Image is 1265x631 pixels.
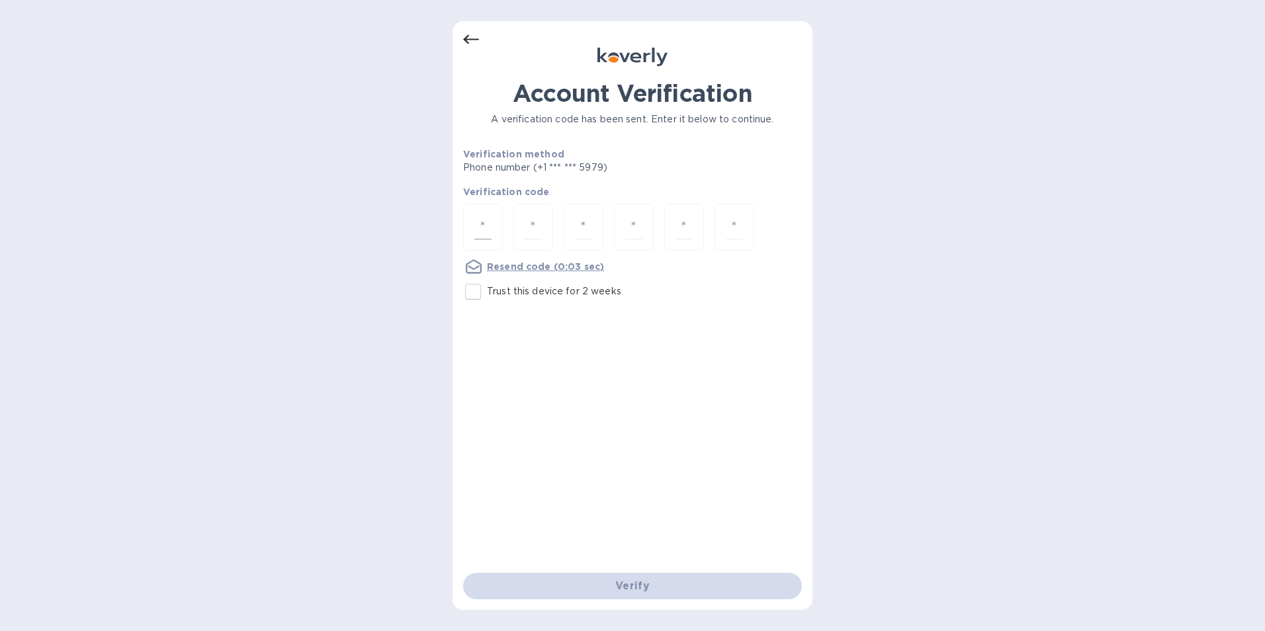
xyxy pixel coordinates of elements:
p: Trust this device for 2 weeks [487,284,621,298]
h1: Account Verification [463,79,802,107]
u: Resend code (0:03 sec) [487,261,604,272]
p: Phone number (+1 *** *** 5979) [463,161,709,175]
p: Verification code [463,185,802,198]
p: A verification code has been sent. Enter it below to continue. [463,112,802,126]
b: Verification method [463,149,564,159]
